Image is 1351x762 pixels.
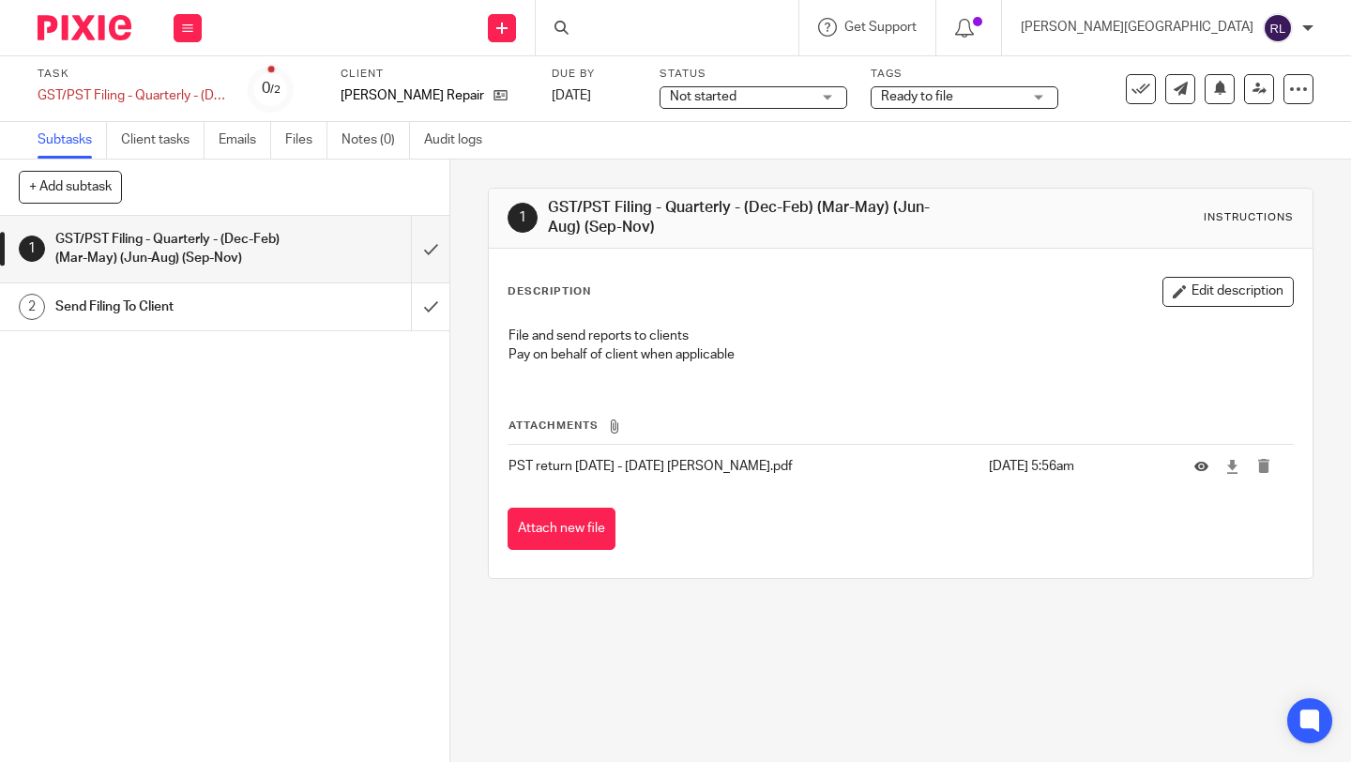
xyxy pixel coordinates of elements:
[1162,277,1294,307] button: Edit description
[121,122,205,159] a: Client tasks
[509,420,599,431] span: Attachments
[881,90,953,103] span: Ready to file
[55,293,281,321] h1: Send Filing To Client
[509,345,1293,364] p: Pay on behalf of client when applicable
[270,84,281,95] small: /2
[552,89,591,102] span: [DATE]
[844,21,917,34] span: Get Support
[55,225,281,273] h1: GST/PST Filing - Quarterly - (Dec-Feb) (Mar-May) (Jun-Aug) (Sep-Nov)
[989,457,1167,476] p: [DATE] 5:56am
[1021,18,1253,37] p: [PERSON_NAME][GEOGRAPHIC_DATA]
[38,122,107,159] a: Subtasks
[285,122,327,159] a: Files
[1225,457,1239,476] a: Download
[1204,210,1294,225] div: Instructions
[19,171,122,203] button: + Add subtask
[670,90,736,103] span: Not started
[38,86,225,105] div: GST/PST Filing - Quarterly - (Dec-Feb) (Mar-May) (Jun-Aug) (Sep-Nov)
[509,327,1293,345] p: File and send reports to clients
[341,86,484,105] p: [PERSON_NAME] Repair
[19,294,45,320] div: 2
[660,67,847,82] label: Status
[508,508,615,550] button: Attach new file
[38,15,131,40] img: Pixie
[548,198,941,238] h1: GST/PST Filing - Quarterly - (Dec-Feb) (Mar-May) (Jun-Aug) (Sep-Nov)
[424,122,496,159] a: Audit logs
[19,236,45,262] div: 1
[871,67,1058,82] label: Tags
[509,457,979,476] p: PST return [DATE] - [DATE] [PERSON_NAME].pdf
[342,122,410,159] a: Notes (0)
[38,67,225,82] label: Task
[262,78,281,99] div: 0
[508,284,591,299] p: Description
[508,203,538,233] div: 1
[219,122,271,159] a: Emails
[341,67,528,82] label: Client
[1263,13,1293,43] img: svg%3E
[552,67,636,82] label: Due by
